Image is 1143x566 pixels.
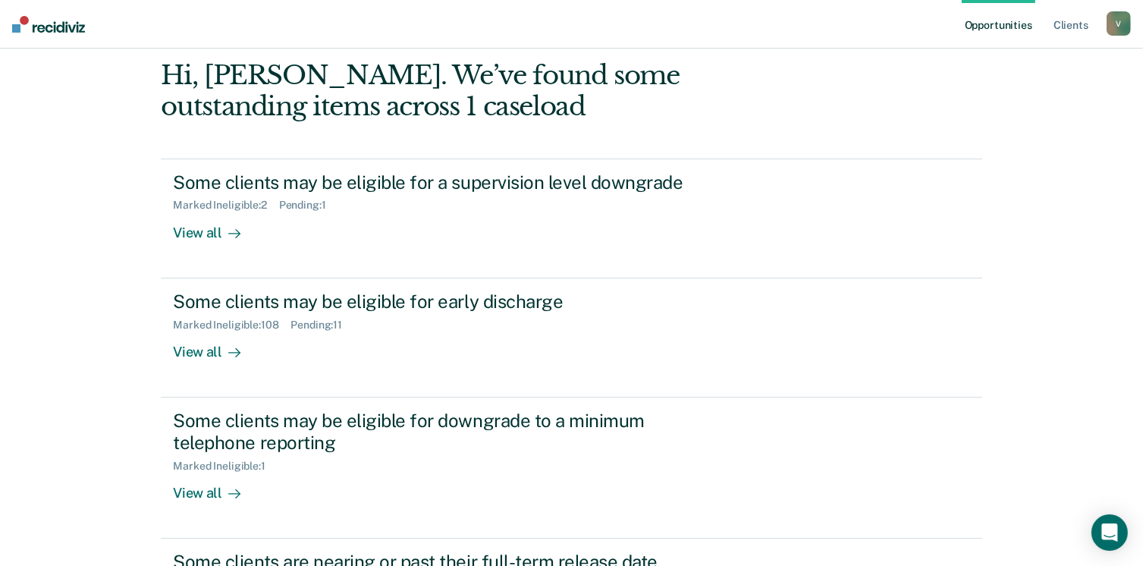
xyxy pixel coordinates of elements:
div: Marked Ineligible : 2 [173,199,278,212]
button: V [1107,11,1131,36]
div: Pending : 11 [290,319,354,332]
div: Pending : 1 [279,199,338,212]
div: Hi, [PERSON_NAME]. We’ve found some outstanding items across 1 caseload [161,60,818,122]
div: Marked Ineligible : 1 [173,460,277,473]
a: Some clients may be eligible for downgrade to a minimum telephone reportingMarked Ineligible:1Vie... [161,398,981,539]
div: View all [173,472,258,502]
div: View all [173,212,258,241]
div: View all [173,331,258,360]
div: Open Intercom Messenger [1091,514,1128,551]
div: Marked Ineligible : 108 [173,319,290,332]
img: Recidiviz [12,16,85,33]
div: Some clients may be eligible for a supervision level downgrade [173,171,705,193]
a: Some clients may be eligible for a supervision level downgradeMarked Ineligible:2Pending:1View all [161,159,981,278]
div: Some clients may be eligible for downgrade to a minimum telephone reporting [173,410,705,454]
div: Some clients may be eligible for early discharge [173,291,705,313]
a: Some clients may be eligible for early dischargeMarked Ineligible:108Pending:11View all [161,278,981,398]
